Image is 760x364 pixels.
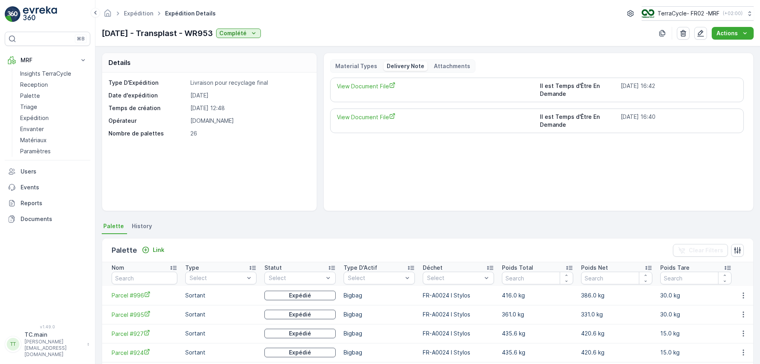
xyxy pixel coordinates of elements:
[103,222,124,230] span: Palette
[264,329,336,338] button: Expédié
[132,222,152,230] span: History
[540,113,617,129] p: Il est Temps d'Être En Demande
[5,211,90,227] a: Documents
[264,310,336,319] button: Expédié
[20,136,47,144] p: Matériaux
[502,264,533,272] p: Poids Total
[20,70,71,78] p: Insights TerraCycle
[540,82,617,98] p: Il est Temps d'Être En Demande
[5,324,90,329] span: v 1.49.0
[656,324,735,343] td: 15.0 kg
[348,274,403,282] p: Select
[21,199,87,207] p: Reports
[7,338,19,351] div: TT
[498,343,577,362] td: 435.6 kg
[108,79,187,87] p: Type D'Expédition
[5,195,90,211] a: Reports
[577,286,656,305] td: 386.0 kg
[17,146,90,157] a: Paramètres
[716,29,738,37] p: Actions
[112,349,177,357] a: Parcel #924
[108,91,187,99] p: Date d'expédition
[723,10,743,17] p: ( +02:00 )
[163,10,217,17] span: Expédition Details
[103,12,112,19] a: Homepage
[219,29,247,37] p: Complété
[335,62,377,70] p: Material Types
[112,272,177,284] input: Search
[344,264,377,272] p: Type D'Actif
[419,324,498,343] td: FR-A0024 I Stylos
[689,246,723,254] p: Clear Filters
[419,286,498,305] td: FR-A0024 I Stylos
[216,29,261,38] button: Complété
[621,82,737,98] p: [DATE] 16:42
[581,272,652,284] input: Search
[337,82,534,90] span: View Document File
[427,274,482,282] p: Select
[17,135,90,146] a: Matériaux
[23,6,57,22] img: logo_light-DOdMpM7g.png
[17,90,90,101] a: Palette
[20,103,37,111] p: Triage
[108,130,187,137] p: Nombre de palettes
[21,215,87,223] p: Documents
[498,286,577,305] td: 416.0 kg
[581,264,608,272] p: Poids Net
[153,246,164,254] p: Link
[264,348,336,357] button: Expédié
[20,81,48,89] p: Reception
[25,331,83,339] p: TC.main
[139,245,167,255] button: Link
[77,36,85,42] p: ⌘B
[340,286,419,305] td: Bigbag
[577,343,656,362] td: 420.6 kg
[289,292,311,299] p: Expédié
[340,324,419,343] td: Bigbag
[498,324,577,343] td: 435.6 kg
[17,68,90,79] a: Insights TerraCycle
[712,27,754,40] button: Actions
[190,117,308,125] p: [DOMAIN_NAME]
[108,104,187,112] p: Temps de création
[337,82,534,98] a: View Document File
[124,10,153,17] a: Expédition
[289,330,311,337] p: Expédié
[21,168,87,175] p: Users
[20,114,49,122] p: Expédition
[642,9,654,18] img: terracycle.png
[190,130,308,137] p: 26
[5,331,90,358] button: TTTC.main[PERSON_NAME][EMAIL_ADDRESS][DOMAIN_NAME]
[185,264,199,272] p: Type
[337,113,534,121] span: View Document File
[434,62,470,70] p: Attachments
[498,305,577,324] td: 361.0 kg
[112,311,177,319] span: Parcel #995
[20,92,40,100] p: Palette
[660,264,690,272] p: Poids Tare
[112,245,137,256] p: Palette
[340,343,419,362] td: Bigbag
[264,264,282,272] p: Statut
[419,305,498,324] td: FR-A0024 I Stylos
[419,343,498,362] td: FR-A0024 I Stylos
[181,286,260,305] td: Sortant
[657,10,720,17] p: TerraCycle- FR02 -MRF
[190,91,308,99] p: [DATE]
[17,101,90,112] a: Triage
[264,291,336,300] button: Expédié
[181,305,260,324] td: Sortant
[102,27,213,39] p: [DATE] - Transplast - WR953
[112,330,177,338] a: Parcel #927
[112,291,177,299] a: Parcel #996
[269,274,323,282] p: Select
[108,58,131,67] p: Details
[181,324,260,343] td: Sortant
[289,349,311,356] p: Expédié
[656,343,735,362] td: 15.0 kg
[190,104,308,112] p: [DATE] 12:48
[656,305,735,324] td: 30.0 kg
[21,56,74,64] p: MRF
